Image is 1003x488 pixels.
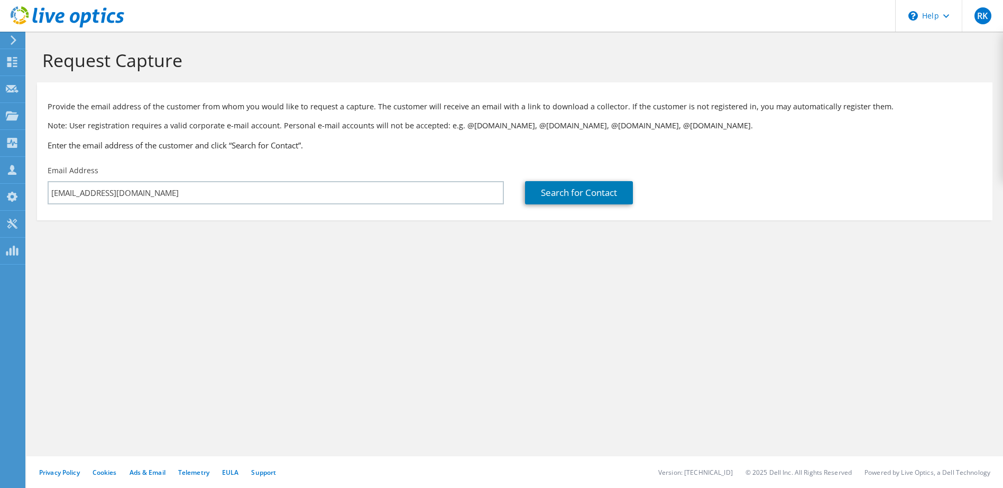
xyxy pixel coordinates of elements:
a: Cookies [93,468,117,477]
p: Note: User registration requires a valid corporate e-mail account. Personal e-mail accounts will ... [48,120,982,132]
span: RK [974,7,991,24]
a: Search for Contact [525,181,633,204]
a: Privacy Policy [39,468,80,477]
li: Version: [TECHNICAL_ID] [658,468,733,477]
p: Provide the email address of the customer from whom you would like to request a capture. The cust... [48,101,982,112]
a: EULA [222,468,238,477]
a: Ads & Email [130,468,165,477]
h1: Request Capture [42,49,982,71]
li: Powered by Live Optics, a Dell Technology [864,468,990,477]
li: © 2025 Dell Inc. All Rights Reserved [746,468,852,477]
h3: Enter the email address of the customer and click “Search for Contact”. [48,139,982,151]
a: Support [251,468,276,477]
a: Telemetry [178,468,209,477]
svg: \n [908,11,918,21]
label: Email Address [48,165,98,176]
